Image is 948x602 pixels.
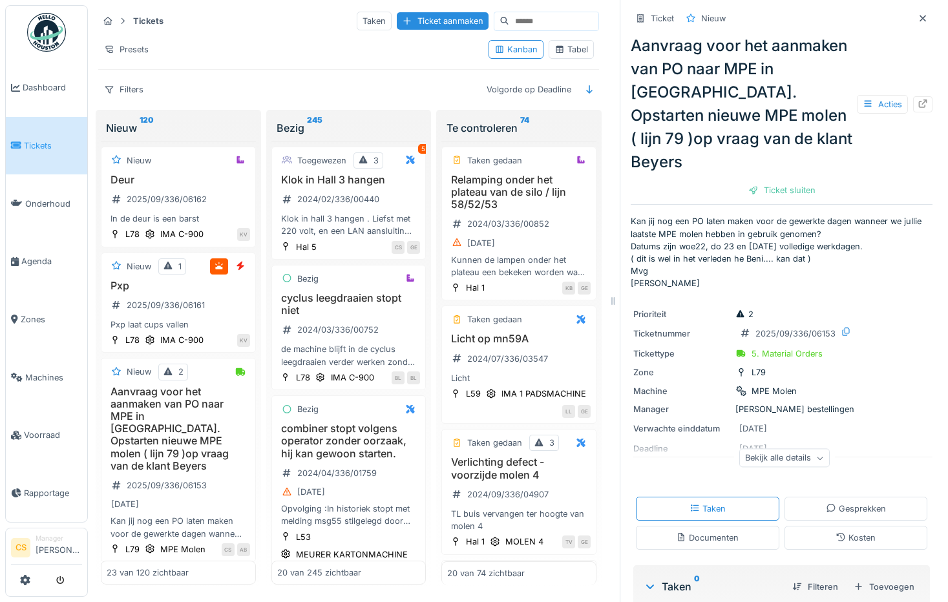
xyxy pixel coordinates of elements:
div: 1 [178,260,182,273]
div: GE [578,282,591,295]
div: Machine [633,385,730,397]
div: Presets [98,40,154,59]
div: Acties [857,95,908,114]
span: Dashboard [23,81,82,94]
div: AB [237,543,250,556]
a: Agenda [6,233,87,291]
div: Nieuw [127,260,151,273]
div: Bezig [297,403,319,415]
h3: Pxp [107,280,250,292]
div: Tabel [554,43,588,56]
div: IMA C-900 [160,228,204,240]
span: Zones [21,313,82,326]
div: 2 [178,366,184,378]
div: Ticketnummer [633,327,730,340]
div: Toegewezen [297,154,346,167]
div: 5. Material Orders [752,348,823,360]
div: MEURER KARTONMACHINE [296,548,408,561]
div: [DATE] [467,237,495,249]
p: Kan jij nog een PO laten maken voor de gewerkte dagen wanneer we jullie laatste MPE molen hebben ... [631,215,932,289]
div: Aanvraag voor het aanmaken van PO naar MPE in [GEOGRAPHIC_DATA]. Opstarten nieuwe MPE molen ( lij... [631,34,932,174]
div: MPE Molen [752,385,797,397]
span: Voorraad [24,429,82,441]
div: 2024/09/336/04907 [467,488,549,501]
div: Taken gedaan [467,437,522,449]
div: LL [562,405,575,418]
div: L79 [752,366,766,379]
div: 2024/02/336/00440 [297,193,379,205]
div: BL [407,371,420,384]
div: Taken gedaan [467,313,522,326]
div: MPE Molen [160,543,205,555]
a: CS Manager[PERSON_NAME] [11,534,82,565]
div: L78 [296,371,310,384]
div: 3 [549,437,554,449]
div: KB [562,282,575,295]
h3: Klok in Hall 3 hangen [277,174,421,186]
div: Volgorde op Deadline [481,80,577,99]
sup: 74 [520,120,529,136]
div: Hal 1 [466,282,485,294]
div: 2024/03/336/00852 [467,218,549,230]
div: Taken gedaan [467,154,522,167]
div: IMA 1 PADSMACHINE [501,388,586,400]
div: Ticket aanmaken [397,12,489,30]
div: 2025/09/336/06153 [755,327,836,340]
div: Opvolging :In historiek stopt met melding msg55 stilgelegd door achterliggende kartonneermachine.... [277,503,421,527]
div: Filteren [787,578,843,596]
div: [PERSON_NAME] bestellingen [633,403,930,415]
div: Licht [447,372,591,384]
div: TV [562,535,575,548]
div: Filters [98,80,149,99]
div: 5 [418,144,428,154]
div: L59 [466,388,481,400]
div: de machine blijft in de cyclus leegdraaien verder werken zonder foutmelding [277,343,421,368]
a: Onderhoud [6,174,87,233]
div: Pxp laat cups vallen [107,318,250,331]
div: Nieuw [127,366,151,378]
a: Voorraad [6,406,87,464]
div: Hal 5 [296,241,317,253]
sup: 120 [140,120,154,136]
div: In de deur is een barst [107,213,250,225]
div: 2024/04/336/01759 [297,467,377,479]
div: 2025/09/336/06161 [127,299,205,311]
div: Kosten [836,532,876,544]
div: KV [237,228,250,241]
a: Machines [6,348,87,406]
div: L78 [125,334,140,346]
div: Nieuw [701,12,726,25]
h3: Deur [107,174,250,186]
h3: Licht op mn59A [447,333,591,345]
div: Kunnen de lampen onder het plateau een bekeken worden want de operators vinden het wel wat te wei... [447,254,591,278]
h3: combiner stopt volgens operator zonder oorzaak, hij kan gewoon starten. [277,422,421,460]
li: CS [11,538,30,557]
strong: Tickets [128,15,169,27]
div: Bekijk alle details [739,449,830,468]
div: Klok in hall 3 hangen . Liefst met 220 volt, en een LAN aansluiting. PS. enkel een klok, en geen ... [277,213,421,237]
div: 20 van 245 zichtbaar [277,566,361,579]
div: Nieuw [127,154,151,167]
div: BL [392,371,405,384]
div: Toevoegen [848,578,920,596]
div: GE [578,535,591,548]
a: Zones [6,291,87,349]
span: Onderhoud [25,198,82,210]
div: Zone [633,366,730,379]
div: Verwachte einddatum [633,422,730,435]
div: 2025/09/336/06153 [127,479,207,492]
div: Documenten [676,532,739,544]
div: L79 [125,543,140,555]
div: 20 van 74 zichtbaar [447,566,525,579]
h3: Relamping onder het plateau van de silo / lijn 58/52/53 [447,174,591,211]
div: 3 [374,154,379,167]
div: GE [578,405,591,418]
div: [DATE] [297,486,325,498]
img: Badge_color-CXgf-gQk.svg [27,13,66,52]
div: Taken [644,579,782,594]
div: Te controleren [447,120,591,136]
div: L78 [125,228,140,240]
div: 23 van 120 zichtbaar [107,566,189,579]
h3: Verlichting defect - voorzijde molen 4 [447,456,591,481]
div: Manager [36,534,82,543]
